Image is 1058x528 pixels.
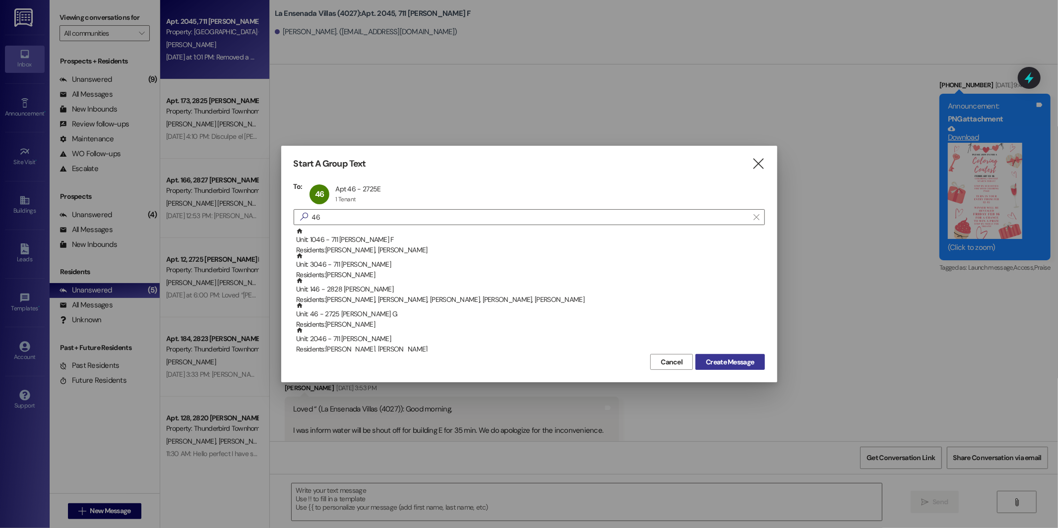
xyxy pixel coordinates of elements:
div: Unit: 146 - 2828 [PERSON_NAME] [296,277,765,305]
div: Unit: 46 - 2725 [PERSON_NAME] GResidents:[PERSON_NAME] [294,302,765,327]
div: Residents: [PERSON_NAME], [PERSON_NAME] [296,245,765,255]
span: Cancel [661,357,683,367]
span: Create Message [706,357,754,367]
span: 46 [315,189,324,199]
button: Clear text [748,210,764,225]
i:  [753,213,759,221]
h3: To: [294,182,303,191]
div: Unit: 146 - 2828 [PERSON_NAME]Residents:[PERSON_NAME], [PERSON_NAME], [PERSON_NAME], [PERSON_NAME... [294,277,765,302]
div: Residents: [PERSON_NAME], [PERSON_NAME] [296,344,765,354]
div: Unit: 1046 - 711 [PERSON_NAME] FResidents:[PERSON_NAME], [PERSON_NAME] [294,228,765,252]
i:  [751,159,765,169]
div: Residents: [PERSON_NAME] [296,319,765,330]
div: Unit: 46 - 2725 [PERSON_NAME] G [296,302,765,330]
button: Create Message [695,354,764,370]
button: Cancel [650,354,693,370]
div: Residents: [PERSON_NAME], [PERSON_NAME], [PERSON_NAME], [PERSON_NAME], [PERSON_NAME] [296,294,765,305]
input: Search for any contact or apartment [312,210,748,224]
div: Unit: 2046 - 711 [PERSON_NAME]Residents:[PERSON_NAME], [PERSON_NAME] [294,327,765,352]
div: Unit: 3046 - 711 [PERSON_NAME]Residents:[PERSON_NAME] [294,252,765,277]
div: 1 Tenant [335,195,356,203]
h3: Start A Group Text [294,158,366,170]
div: Unit: 1046 - 711 [PERSON_NAME] F [296,228,765,256]
i:  [296,212,312,222]
div: Apt 46 - 2725E [335,184,380,193]
div: Residents: [PERSON_NAME] [296,270,765,280]
div: Unit: 2046 - 711 [PERSON_NAME] [296,327,765,355]
div: Unit: 3046 - 711 [PERSON_NAME] [296,252,765,281]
